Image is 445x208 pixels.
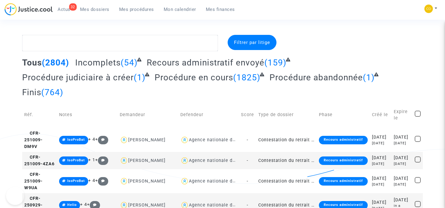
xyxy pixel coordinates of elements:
[239,102,256,128] td: Score
[189,158,256,163] div: Agence nationale de l'habitat
[319,156,368,165] div: Recours administratif
[319,177,368,186] div: Recours administratif
[75,5,114,14] a: Mes dossiers
[256,128,317,152] td: Contestation du retrait de [PERSON_NAME] par l'ANAH (mandataire)
[201,5,240,14] a: Mes finances
[57,102,118,128] td: Notes
[234,40,270,45] span: Filtrer par litige
[119,7,154,12] span: Mes procédures
[58,7,70,12] span: Actus
[392,102,412,128] td: Expire le
[189,137,256,143] div: Agence nationale de l'habitat
[134,72,146,82] span: (1)
[67,203,77,207] span: Helio
[6,187,24,205] iframe: Help Scout Beacon - Open
[24,131,43,149] span: CFR-251009-DM9V
[75,58,121,68] span: Incomplets
[88,178,95,183] span: + 4
[372,161,390,166] div: [DATE]
[180,156,189,165] img: icon-user.svg
[394,155,410,161] div: [DATE]
[264,58,286,68] span: (159)
[80,202,87,207] span: + 4
[128,158,166,163] div: [PERSON_NAME]
[363,72,375,82] span: (1)
[319,136,368,144] div: Recours administratif
[372,134,390,141] div: [DATE]
[256,169,317,193] td: Contestation du retrait de [PERSON_NAME] par l'ANAH (mandataire)
[120,156,129,165] img: icon-user.svg
[372,175,390,182] div: [DATE]
[180,136,189,144] img: icon-user.svg
[88,157,95,163] span: + 1
[189,203,256,208] div: Agence nationale de l'habitat
[120,177,129,186] img: icon-user.svg
[128,137,166,143] div: [PERSON_NAME]
[22,87,41,97] span: Finis
[22,72,134,82] span: Procédure judiciaire à créer
[155,72,233,82] span: Procédure en cours
[41,87,63,97] span: (764)
[114,5,159,14] a: Mes procédures
[394,134,410,141] div: [DATE]
[159,5,201,14] a: Mon calendrier
[67,138,85,142] span: IsoProBat
[394,197,410,203] div: [DATE]
[128,203,166,208] div: [PERSON_NAME]
[372,199,390,206] div: [DATE]
[24,172,43,190] span: CFR-251009-W9UA
[24,155,55,166] span: CFR-251009-4ZA6
[42,58,69,68] span: (2804)
[372,155,390,161] div: [DATE]
[53,5,75,14] a: 32Actus
[22,58,42,68] span: Tous
[424,5,433,13] img: d7d39d29db83fee3a3f170abf1f74d70
[22,102,57,128] td: Réf.
[394,182,410,187] div: [DATE]
[370,102,392,128] td: Créé le
[394,141,410,146] div: [DATE]
[118,102,178,128] td: Demandeur
[67,179,85,183] span: IsoProBat
[247,203,248,208] span: -
[189,179,256,184] div: Agence nationale de l'habitat
[233,72,260,82] span: (1825)
[372,182,390,187] div: [DATE]
[317,102,370,128] td: Phase
[69,3,77,11] div: 32
[120,136,129,144] img: icon-user.svg
[95,178,108,183] span: +
[394,161,410,166] div: [DATE]
[121,58,138,68] span: (54)
[256,152,317,169] td: Contestation du retrait de [PERSON_NAME] par l'ANAH (mandataire)
[147,58,264,68] span: Recours administratif envoyé
[95,137,108,142] span: +
[178,102,239,128] td: Defendeur
[67,158,85,162] span: IsoProBat
[128,179,166,184] div: [PERSON_NAME]
[87,202,100,207] span: +
[164,7,196,12] span: Mon calendrier
[247,137,248,143] span: -
[394,175,410,182] div: [DATE]
[269,72,363,82] span: Procédure abandonnée
[256,102,317,128] td: Type de dossier
[80,7,109,12] span: Mes dossiers
[247,179,248,184] span: -
[206,7,235,12] span: Mes finances
[88,137,95,142] span: + 4
[247,158,248,163] span: -
[372,141,390,146] div: [DATE]
[95,157,108,163] span: +
[5,3,53,15] img: jc-logo.svg
[180,177,189,186] img: icon-user.svg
